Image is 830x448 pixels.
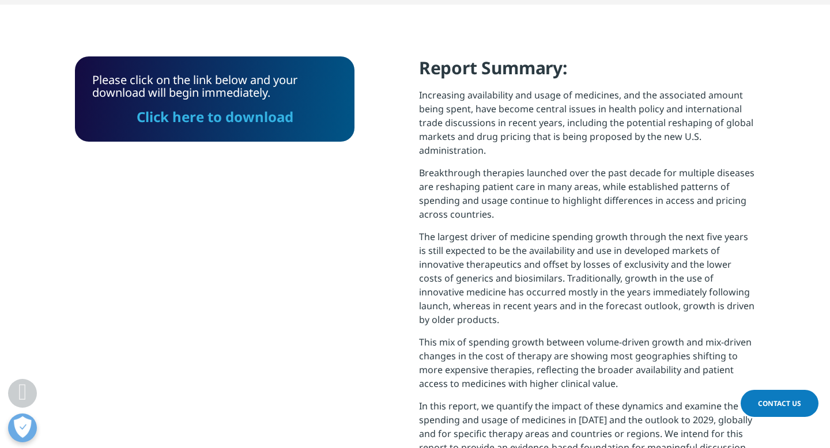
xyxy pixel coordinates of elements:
[741,390,818,417] a: Contact Us
[92,74,337,124] div: Please click on the link below and your download will begin immediately.
[137,107,293,126] a: Click here to download
[419,230,755,335] p: The largest driver of medicine spending growth through the next five years is still expected to b...
[419,88,755,166] p: Increasing availability and usage of medicines, and the associated amount being spent, have becom...
[8,413,37,442] button: Open Preferences
[419,56,755,88] h4: Report Summary:
[419,335,755,399] p: This mix of spending growth between volume-driven growth and mix-driven changes in the cost of th...
[419,166,755,230] p: Breakthrough therapies launched over the past decade for multiple diseases are reshaping patient ...
[758,398,801,408] span: Contact Us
